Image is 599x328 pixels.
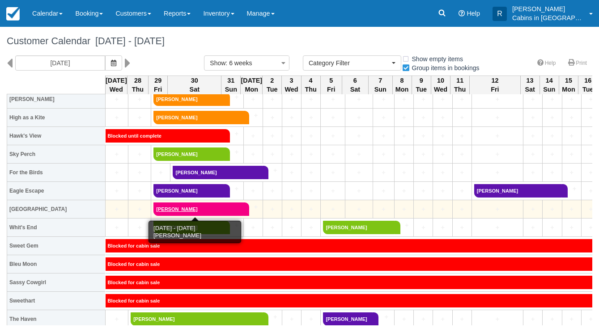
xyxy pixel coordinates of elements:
th: 13 Sat [520,76,540,94]
span: Help [467,10,480,17]
a: + [584,131,598,141]
th: 3 Wed [282,76,301,94]
a: + [416,223,430,232]
a: + [131,113,149,122]
a: + [474,131,521,141]
a: + [131,186,149,196]
a: + [304,315,318,324]
a: + [455,95,469,104]
a: + [416,131,430,141]
a: + [323,186,343,196]
a: + [285,113,299,122]
a: + [545,131,559,141]
a: + [224,221,241,230]
th: Whit's End [7,219,106,237]
a: + [304,95,318,104]
span: [DATE] - [DATE] [90,35,165,46]
a: + [474,315,521,324]
a: + [584,95,598,104]
a: + [304,150,318,159]
a: + [474,223,521,232]
a: + [285,205,299,214]
a: + [455,131,469,141]
th: Eagle Escape [7,182,106,200]
a: + [304,223,318,232]
a: + [348,131,370,141]
a: + [526,168,540,177]
a: + [416,205,430,214]
a: + [375,131,392,141]
a: + [584,223,598,232]
a: + [474,95,521,104]
a: + [435,113,450,122]
a: + [373,312,392,322]
a: + [323,113,343,122]
a: + [526,150,540,159]
a: Help [532,57,561,70]
button: Category Filter [303,55,401,71]
a: + [455,205,469,214]
a: + [545,205,559,214]
a: + [435,186,450,196]
a: + [584,150,598,159]
a: + [285,168,299,177]
a: + [323,95,343,104]
a: + [455,186,469,196]
a: + [435,95,450,104]
a: + [224,93,241,102]
th: Bleu Moon [7,255,106,273]
a: + [397,113,411,122]
th: 2 Tue [263,76,282,94]
a: + [304,113,318,122]
a: + [323,168,343,177]
a: [PERSON_NAME] [474,184,562,198]
a: + [304,205,318,214]
a: + [323,150,343,159]
a: [PERSON_NAME] [323,221,394,234]
a: + [285,150,299,159]
a: + [435,315,450,324]
th: [GEOGRAPHIC_DATA] [7,200,106,219]
a: + [416,186,430,196]
th: 28 Thu [127,76,148,94]
a: + [304,186,318,196]
th: 4 Thu [301,76,320,94]
a: + [375,168,392,177]
a: + [565,315,579,324]
a: + [526,131,540,141]
a: + [565,95,579,104]
i: Help [459,10,465,17]
a: + [397,205,411,214]
a: + [397,186,411,196]
button: Show: 6 weeks [204,55,289,71]
a: + [263,166,280,175]
th: 14 Sun [540,76,559,94]
a: + [348,205,370,214]
a: + [565,223,579,232]
a: + [131,205,149,214]
a: + [243,202,260,212]
a: + [265,223,280,232]
a: [PERSON_NAME] [153,202,243,216]
a: + [375,95,392,104]
a: + [265,205,280,214]
th: Sky Perch [7,145,106,164]
a: + [565,150,579,159]
a: Blocked until complete [106,129,224,143]
th: High as a Kite [7,109,106,127]
th: 7 Sun [369,76,392,94]
th: Sweethart [7,292,106,310]
th: 15 Mon [559,76,578,94]
a: + [397,95,411,104]
a: + [584,168,598,177]
a: + [285,186,299,196]
h1: Customer Calendar [7,36,592,46]
a: + [545,150,559,159]
a: [PERSON_NAME] [153,221,224,234]
a: + [108,150,126,159]
a: + [348,95,370,104]
a: + [562,184,579,193]
p: Cabins in [GEOGRAPHIC_DATA] [512,13,584,22]
a: + [416,95,430,104]
a: + [285,131,299,141]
